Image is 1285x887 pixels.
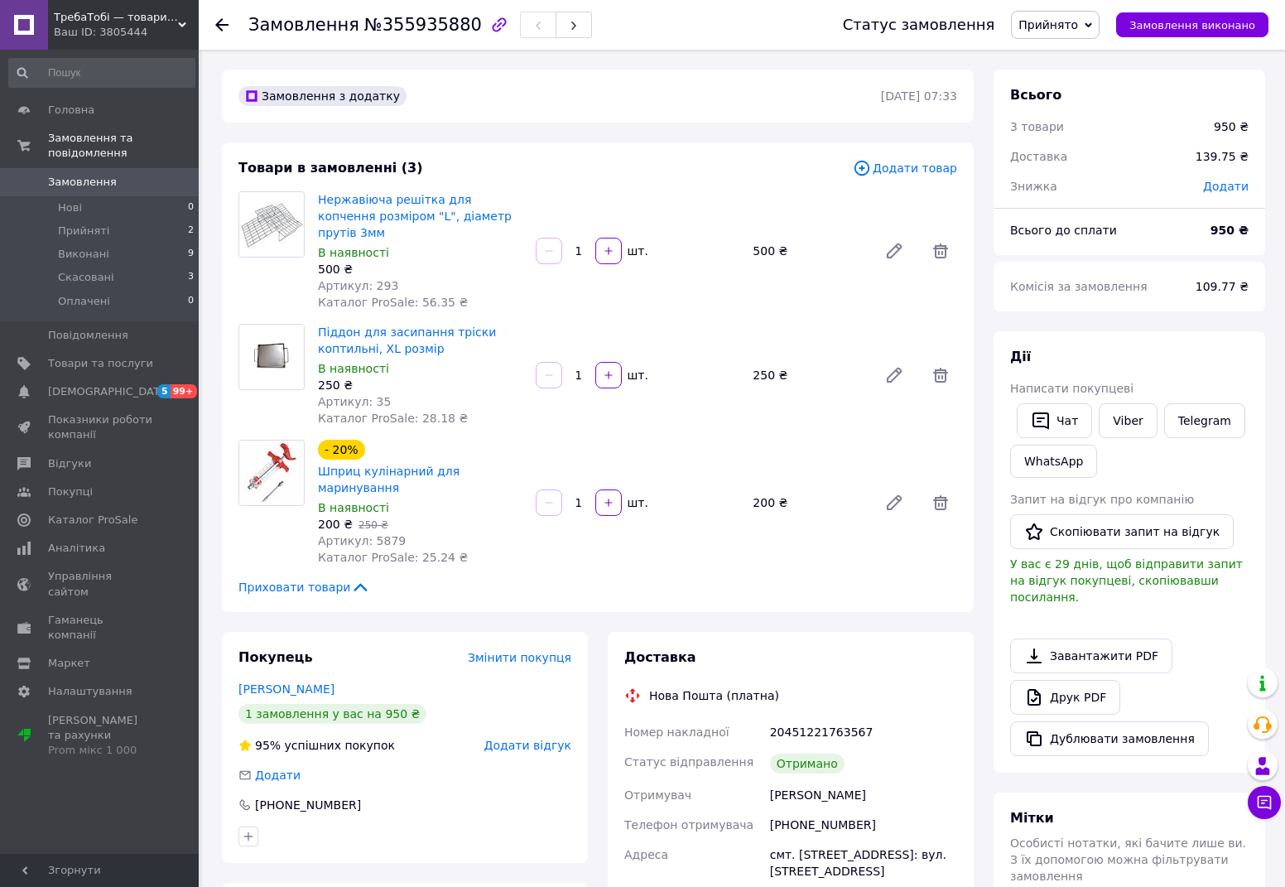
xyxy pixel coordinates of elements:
a: Піддон для засипання тріски коптильні, XL розмір [318,325,496,355]
span: Товари в замовленні (3) [238,160,423,176]
div: Статус замовлення [843,17,995,33]
span: Каталог ProSale: 56.35 ₴ [318,296,468,309]
div: 500 ₴ [318,261,522,277]
span: Скасовані [58,270,114,285]
div: 500 ₴ [746,239,871,263]
span: Доставка [1010,150,1067,163]
span: 3 [188,270,194,285]
input: Пошук [8,58,195,88]
span: Запит на відгук про компанію [1010,493,1194,506]
div: Замовлення з додатку [238,86,407,106]
span: Артикул: 293 [318,279,398,292]
button: Дублювати замовлення [1010,721,1209,756]
span: Отримувач [624,788,691,802]
img: Шприц кулінарний для маринування [239,441,304,505]
span: Номер накладної [624,726,729,739]
a: Шприц кулінарний для маринування [318,465,460,494]
span: №355935880 [364,15,482,35]
span: Особисті нотатки, які бачите лише ви. З їх допомогою можна фільтрувати замовлення [1010,836,1246,883]
div: [PERSON_NAME] [767,780,960,810]
span: Додати [255,769,301,782]
span: Додати [1203,180,1249,193]
span: Оплачені [58,294,110,309]
a: [PERSON_NAME] [238,682,334,696]
button: Чат з покупцем [1248,786,1281,819]
span: Замовлення та повідомлення [48,131,199,161]
a: Редагувати [878,486,911,519]
div: [PHONE_NUMBER] [253,797,363,813]
div: 250 ₴ [746,364,871,387]
span: 0 [188,294,194,309]
span: [PERSON_NAME] та рахунки [48,713,153,759]
img: Піддон для засипання тріски коптильні, XL розмір [239,325,304,389]
span: 99+ [171,384,198,398]
span: Каталог ProSale: 28.18 ₴ [318,412,468,425]
div: Отримано [770,754,845,774]
span: Замовлення [48,175,117,190]
span: Налаштування [48,684,132,699]
div: успішних покупок [238,737,395,754]
span: Адреса [624,848,668,861]
div: смт. [STREET_ADDRESS]: вул. [STREET_ADDRESS] [767,840,960,886]
span: 109.77 ₴ [1196,280,1249,293]
span: ТребаТобі — товари для дому, саду та городу з доставкою по Україні [54,10,178,25]
span: Замовлення виконано [1129,19,1255,31]
span: Прийнято [1018,18,1078,31]
span: Товари та послуги [48,356,153,371]
div: 200 ₴ [746,491,871,514]
span: Управління сайтом [48,569,153,599]
span: 3 товари [1010,120,1064,133]
span: Артикул: 5879 [318,534,406,547]
div: Prom мікс 1 000 [48,743,153,758]
span: Видалити [924,486,957,519]
span: Комісія за замовлення [1010,280,1148,293]
button: Скопіювати запит на відгук [1010,514,1234,549]
span: Знижка [1010,180,1057,193]
a: WhatsApp [1010,445,1097,478]
a: Друк PDF [1010,680,1120,715]
span: Гаманець компанії [48,613,153,643]
b: 950 ₴ [1210,224,1249,237]
div: [PHONE_NUMBER] [767,810,960,840]
span: Всього [1010,87,1061,103]
span: Телефон отримувача [624,818,753,832]
span: В наявності [318,246,389,259]
div: шт. [623,243,650,259]
span: Маркет [48,656,90,671]
div: шт. [623,494,650,511]
span: Нові [58,200,82,215]
a: Нержавіюча решітка для копчення розміром "L", діаметр прутів 3мм [318,193,512,239]
span: Додати товар [853,159,957,177]
div: Повернутися назад [215,17,229,33]
span: В наявності [318,362,389,375]
div: 1 замовлення у вас на 950 ₴ [238,704,426,724]
span: Мітки [1010,810,1054,826]
div: - 20% [318,440,365,460]
span: 0 [188,200,194,215]
span: Додати відгук [484,739,571,752]
span: 9 [188,247,194,262]
span: 5 [157,384,171,398]
a: Завантажити PDF [1010,639,1172,673]
div: Нова Пошта (платна) [645,687,783,704]
span: Каталог ProSale [48,513,137,528]
span: Каталог ProSale: 25.24 ₴ [318,551,468,564]
span: Видалити [924,359,957,392]
span: Показники роботи компанії [48,412,153,442]
span: 95% [255,739,281,752]
div: 250 ₴ [318,377,522,393]
span: 200 ₴ [318,518,353,531]
div: шт. [623,367,650,383]
button: Чат [1017,403,1092,438]
span: Покупець [238,649,313,665]
span: Статус відправлення [624,755,753,769]
button: Замовлення виконано [1116,12,1268,37]
span: Артикул: 35 [318,395,391,408]
span: Прийняті [58,224,109,239]
span: Приховати товари [238,579,370,595]
span: Покупці [48,484,93,499]
div: 20451221763567 [767,717,960,747]
div: 950 ₴ [1214,118,1249,135]
span: Відгуки [48,456,91,471]
span: У вас є 29 днів, щоб відправити запит на відгук покупцеві, скопіювавши посилання. [1010,557,1243,604]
